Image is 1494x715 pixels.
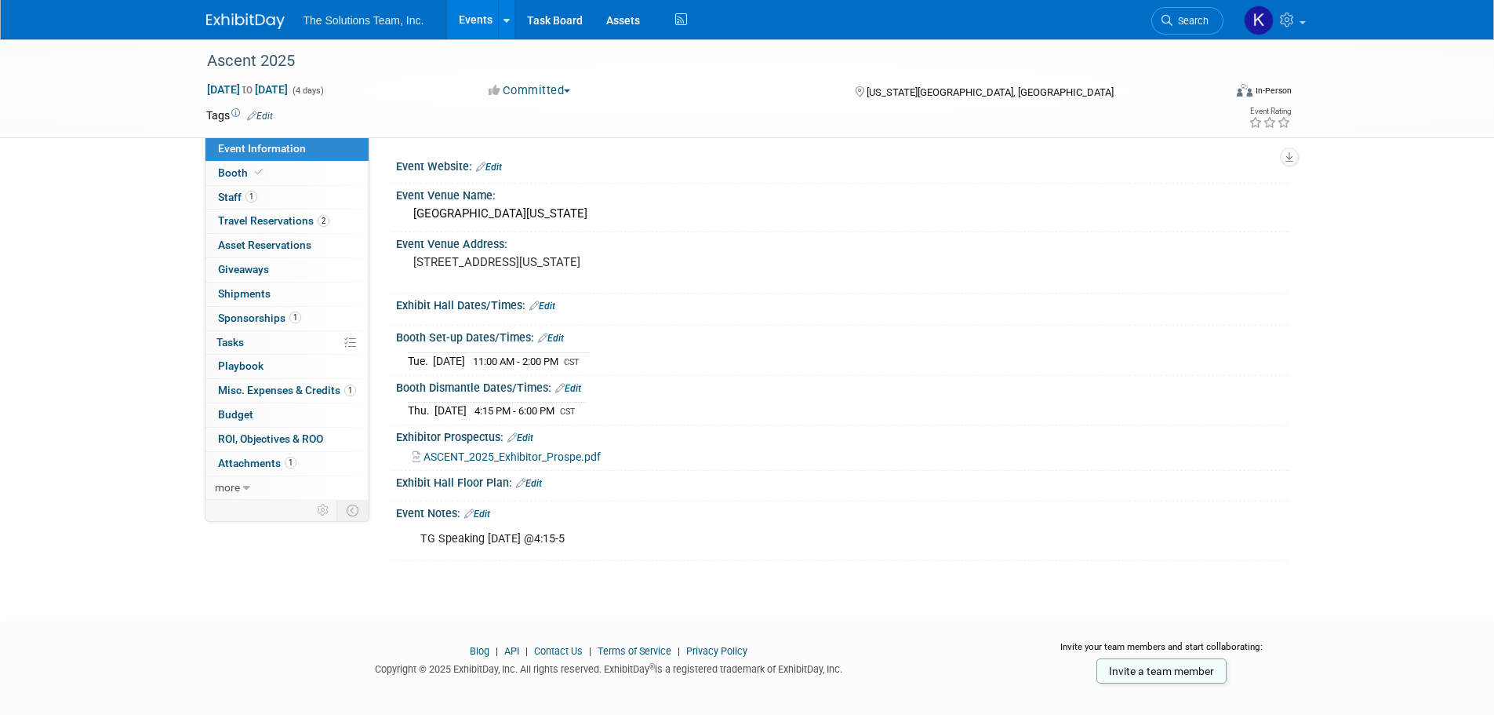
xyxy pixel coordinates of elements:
span: CST [564,357,580,367]
span: ROI, Objectives & ROO [218,432,323,445]
span: Search [1172,15,1209,27]
div: Event Venue Name: [396,184,1289,203]
div: Event Format [1131,82,1292,105]
div: Event Venue Address: [396,232,1289,252]
span: Event Information [218,142,306,155]
span: 1 [289,312,301,323]
span: CST [560,407,576,417]
div: Exhibit Hall Dates/Times: [396,294,1289,314]
a: Event Information [205,137,369,161]
div: Event Notes: [396,502,1289,522]
div: Event Rating [1249,108,1291,115]
span: more [215,481,240,494]
a: ROI, Objectives & ROO [205,428,369,451]
a: Privacy Policy [686,645,747,657]
pre: [STREET_ADDRESS][US_STATE] [413,255,751,269]
div: Event Website: [396,155,1289,175]
td: [DATE] [433,352,465,369]
span: 2 [318,215,329,227]
a: Booth [205,162,369,185]
span: 4:15 PM - 6:00 PM [474,405,554,417]
td: Toggle Event Tabs [336,500,369,520]
a: Edit [476,162,502,173]
a: Blog [470,645,489,657]
img: Kaelon Harris [1244,5,1274,35]
a: Terms of Service [598,645,671,657]
span: 1 [245,191,257,202]
i: Booth reservation complete [255,168,263,177]
span: | [674,645,684,657]
span: Misc. Expenses & Credits [218,384,356,396]
a: Giveaways [205,258,369,282]
span: Giveaways [218,263,269,275]
span: Travel Reservations [218,214,329,227]
a: Edit [507,432,533,443]
span: Booth [218,166,266,179]
a: Sponsorships1 [205,307,369,330]
span: Asset Reservations [218,239,311,251]
td: Tags [206,108,273,123]
span: The Solutions Team, Inc. [304,14,424,27]
a: Shipments [205,283,369,306]
a: Asset Reservations [205,234,369,257]
span: Sponsorships [218,312,301,324]
img: ExhibitDay [206,13,285,29]
div: Invite your team members and start collaborating: [1035,640,1289,664]
span: | [492,645,502,657]
a: Playbook [205,355,369,378]
button: Committed [483,82,576,99]
a: Staff1 [205,186,369,210]
td: [DATE] [434,403,467,419]
a: Invite a team member [1096,658,1227,684]
div: Ascent 2025 [202,47,1200,75]
div: In-Person [1255,85,1292,97]
span: Tasks [216,336,244,348]
td: Tue. [408,352,433,369]
span: [US_STATE][GEOGRAPHIC_DATA], [GEOGRAPHIC_DATA] [867,86,1114,98]
a: Edit [516,478,542,489]
a: ASCENT_2025_Exhibitor_Prospe.pdf [413,451,601,463]
a: Contact Us [534,645,583,657]
a: more [205,476,369,500]
div: Exhibitor Prospectus: [396,425,1289,446]
a: Edit [529,301,555,312]
a: Edit [538,333,564,344]
div: Booth Dismantle Dates/Times: [396,376,1289,396]
a: Edit [464,509,490,520]
a: Budget [205,403,369,427]
span: | [522,645,532,657]
img: Format-Inperson.png [1237,84,1252,97]
span: (4 days) [291,86,324,96]
div: TG Speaking [DATE] @4:15-5 [409,523,1116,555]
span: Attachments [218,457,296,469]
a: Edit [555,383,581,394]
a: Misc. Expenses & Credits1 [205,379,369,403]
td: Thu. [408,403,434,419]
span: to [240,83,255,96]
a: Edit [247,111,273,122]
sup: ® [649,662,655,671]
td: Personalize Event Tab Strip [310,500,337,520]
a: Search [1151,7,1223,35]
span: ASCENT_2025_Exhibitor_Prospe.pdf [423,451,601,463]
div: Booth Set-up Dates/Times: [396,326,1289,346]
div: [GEOGRAPHIC_DATA][US_STATE] [408,202,1277,226]
a: Travel Reservations2 [205,210,369,233]
div: Copyright © 2025 ExhibitDay, Inc. All rights reserved. ExhibitDay is a registered trademark of Ex... [206,658,1012,677]
span: Budget [218,408,253,421]
span: Staff [218,191,257,203]
a: API [504,645,519,657]
span: 1 [285,457,296,469]
div: Exhibit Hall Floor Plan: [396,471,1289,491]
span: [DATE] [DATE] [206,82,289,97]
span: 1 [344,385,356,396]
span: Shipments [218,287,271,300]
span: | [585,645,595,657]
a: Tasks [205,331,369,355]
a: Attachments1 [205,452,369,476]
span: Playbook [218,359,264,372]
span: 11:00 AM - 2:00 PM [473,356,558,367]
